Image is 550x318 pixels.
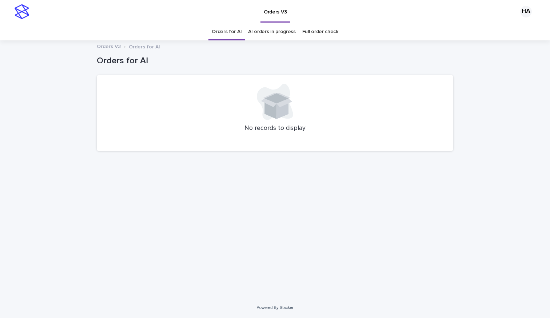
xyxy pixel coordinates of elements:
[302,23,338,40] a: Full order check
[97,56,453,66] h1: Orders for AI
[15,4,29,19] img: stacker-logo-s-only.png
[97,42,121,50] a: Orders V3
[520,6,532,17] div: HA
[129,42,160,50] p: Orders for AI
[105,124,445,132] p: No records to display
[256,305,293,310] a: Powered By Stacker
[248,23,296,40] a: AI orders in progress
[212,23,242,40] a: Orders for AI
